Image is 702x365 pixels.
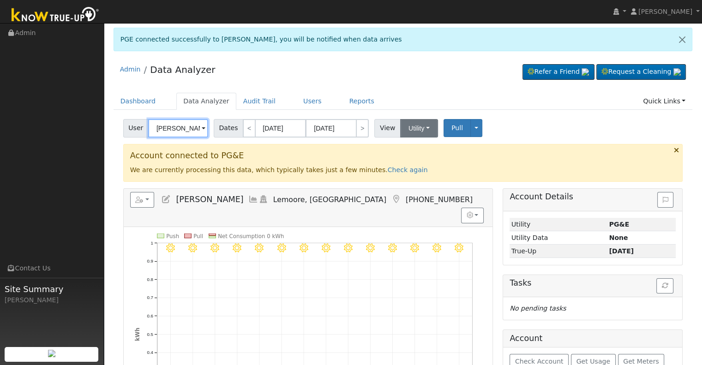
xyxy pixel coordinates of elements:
strong: None [609,234,628,241]
span: [PERSON_NAME] [176,195,243,204]
span: View [374,119,401,138]
a: Refer a Friend [522,64,594,80]
i: 9/04 - MostlyClear [233,243,241,252]
i: 9/13 - Clear [432,243,441,252]
a: Reports [342,93,381,110]
span: Lemoore, [GEOGRAPHIC_DATA] [273,195,386,204]
a: > [356,119,369,138]
a: Users [296,93,329,110]
h3: Account connected to PG&E [130,151,676,161]
i: 9/10 - MostlyClear [366,243,375,252]
div: We are currently processing this data, which typically takes just a few minutes. [123,144,683,182]
div: [PERSON_NAME] [5,295,99,305]
img: retrieve [48,350,55,357]
span: Get Usage [576,358,610,365]
span: Get Meters [623,358,659,365]
img: retrieve [582,68,589,76]
h5: Tasks [510,278,676,288]
h5: Account [510,334,542,343]
a: Login As (last Never) [258,195,269,204]
i: 9/14 - Clear [455,243,463,252]
i: 9/09 - MostlyClear [344,243,353,252]
text: 0.8 [147,276,153,281]
strong: ID: 17284716, authorized: 09/15/25 [609,221,629,228]
div: PGE connected successfully to [PERSON_NAME], you will be notified when data arrives [114,28,693,51]
a: Map [391,195,401,204]
text: 0.4 [147,350,153,355]
td: True-Up [510,245,607,258]
button: Pull [444,119,471,137]
a: Edit User (37288) [161,195,171,204]
td: Utility [510,218,607,231]
a: Dashboard [114,93,163,110]
text: 0.6 [147,313,153,318]
button: Refresh [656,278,673,294]
i: 9/03 - MostlyClear [210,243,219,252]
img: Know True-Up [7,5,104,26]
span: [PHONE_NUMBER] [406,195,473,204]
i: No pending tasks [510,305,566,312]
text: 0.9 [147,258,153,263]
i: 9/06 - MostlyClear [277,243,286,252]
span: [PERSON_NAME] [638,8,692,15]
button: Issue History [657,192,673,208]
i: 9/07 - Clear [299,243,308,252]
strong: [DATE] [609,247,634,255]
button: Utility [400,119,438,138]
a: Data Analyzer [176,93,236,110]
i: 9/08 - Clear [321,243,330,252]
text: 0.7 [147,295,153,300]
a: Admin [120,66,141,73]
text: Push [166,233,179,239]
text: 1 [150,240,153,245]
a: Request a Cleaning [596,64,686,80]
a: < [243,119,256,138]
text: Net Consumption 0 kWh [218,233,284,239]
span: User [123,119,149,138]
i: 9/11 - MostlyClear [388,243,397,252]
td: Utility Data [510,231,607,245]
span: Pull [451,124,463,132]
a: Close [672,28,692,51]
a: Multi-Series Graph [248,195,258,204]
a: Audit Trail [236,93,282,110]
i: 9/12 - Clear [410,243,419,252]
span: Site Summary [5,283,99,295]
input: Select a User [148,119,208,138]
span: Check Account [515,358,564,365]
text: Pull [193,233,203,239]
a: Check again [388,166,428,174]
text: kWh [134,328,140,341]
span: Dates [214,119,243,138]
a: Quick Links [636,93,692,110]
text: 0.5 [147,331,153,336]
a: Data Analyzer [150,64,215,75]
i: 9/01 - Clear [166,243,175,252]
h5: Account Details [510,192,676,202]
i: 9/02 - Clear [188,243,197,252]
i: 9/05 - MostlyClear [255,243,264,252]
img: retrieve [673,68,681,76]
